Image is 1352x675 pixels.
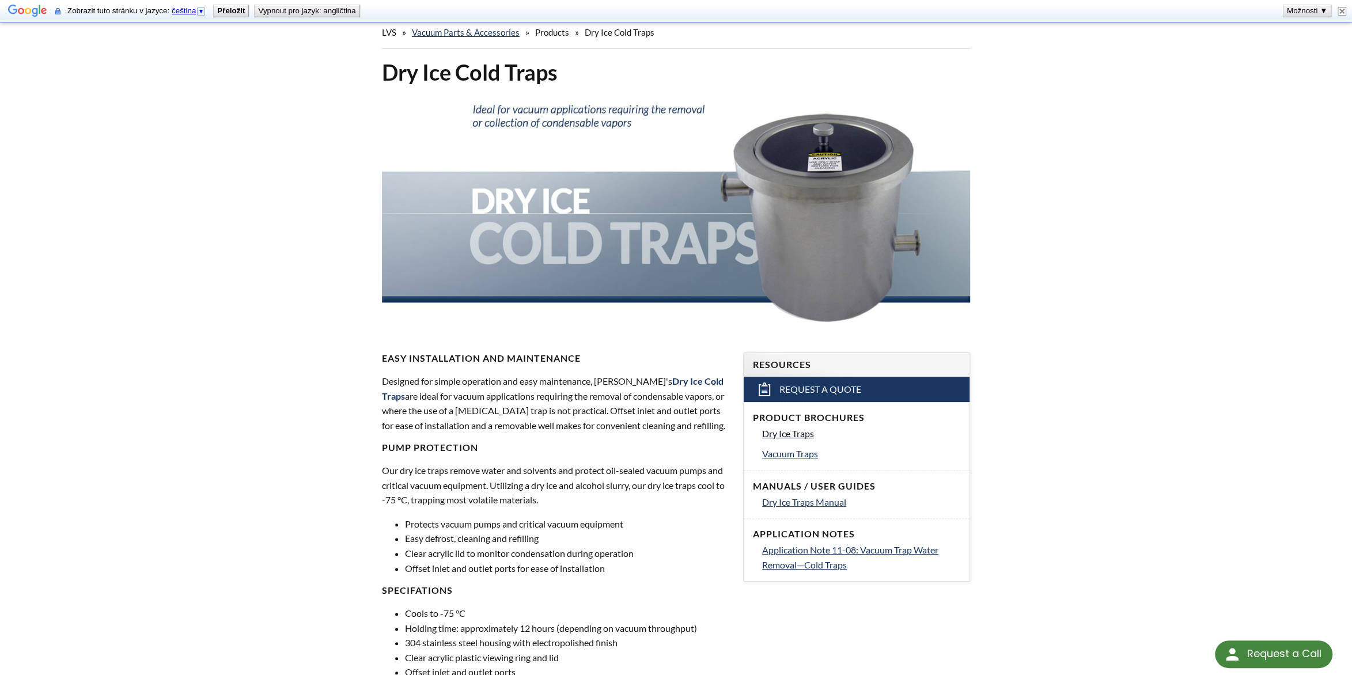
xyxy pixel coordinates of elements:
[779,384,861,396] span: Request a Quote
[405,606,729,621] li: Cools to -75 °C
[217,6,245,15] b: Přeložit
[382,352,581,363] strong: Easy Installation and Maintenance
[753,480,960,492] h4: Manuals / User Guides
[535,27,569,37] span: Products
[412,27,520,37] a: Vacuum Parts & Accessories
[405,561,729,576] li: Offset inlet and outlet ports for ease of installation
[1283,5,1331,17] button: Možnosti ▼
[255,5,359,17] button: Vypnout pro jazyk: angličtina
[1247,640,1321,667] div: Request a Call
[762,496,846,507] span: Dry Ice Traps Manual
[382,376,724,401] strong: Dry Ice Cold Traps
[382,16,970,49] div: » » »
[762,543,960,572] a: Application Note 11-08: Vacuum Trap Water Removal—Cold Traps
[405,531,729,546] li: Easy defrost, cleaning and refilling
[405,546,729,561] li: Clear acrylic lid to monitor condensation during operation
[762,495,960,510] a: Dry Ice Traps Manual
[8,3,47,20] img: Google Překladač
[214,5,248,17] button: Přeložit
[1223,645,1241,663] img: round button
[762,448,818,459] span: Vacuum Traps
[762,544,938,570] span: Application Note 11-08: Vacuum Trap Water Removal—Cold Traps
[172,6,206,15] a: čeština
[762,428,814,439] span: Dry Ice Traps
[382,96,970,331] img: Header showing Dry Ice Cold Trap
[405,517,729,532] li: Protects vacuum pumps and critical vacuum equipment
[405,635,729,650] li: 304 stainless steel housing with electropolished finish
[382,374,729,433] p: Designed for simple operation and easy maintenance, [PERSON_NAME]'s are ideal for vacuum applicat...
[1215,640,1332,668] div: Request a Call
[405,621,729,636] li: Holding time: approximately 12 hours (depending on vacuum throughput)
[585,27,654,37] span: Dry Ice Cold Traps
[382,27,396,37] span: LVS
[382,585,453,596] strong: Specifations
[67,6,209,15] span: Zobrazit tuto stránku v jazyce:
[55,7,60,16] img: Obsah této zabezpečené stránky bude pomocí zabezpečeného připojení odeslán Googlu k překladu.
[382,58,970,86] h1: Dry Ice Cold Traps
[172,6,196,15] span: čeština
[1338,7,1346,16] img: Zavřít
[753,359,960,371] h4: Resources
[753,412,960,424] h4: Product Brochures
[405,650,729,665] li: Clear acrylic plastic viewing ring and lid
[753,528,960,540] h4: Application Notes
[382,442,478,453] strong: Pump Protection
[382,463,729,507] p: Our dry ice traps remove water and solvents and protect oil-sealed vacuum pumps and critical vacu...
[744,377,969,402] a: Request a Quote
[762,426,960,441] a: Dry Ice Traps
[762,446,960,461] a: Vacuum Traps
